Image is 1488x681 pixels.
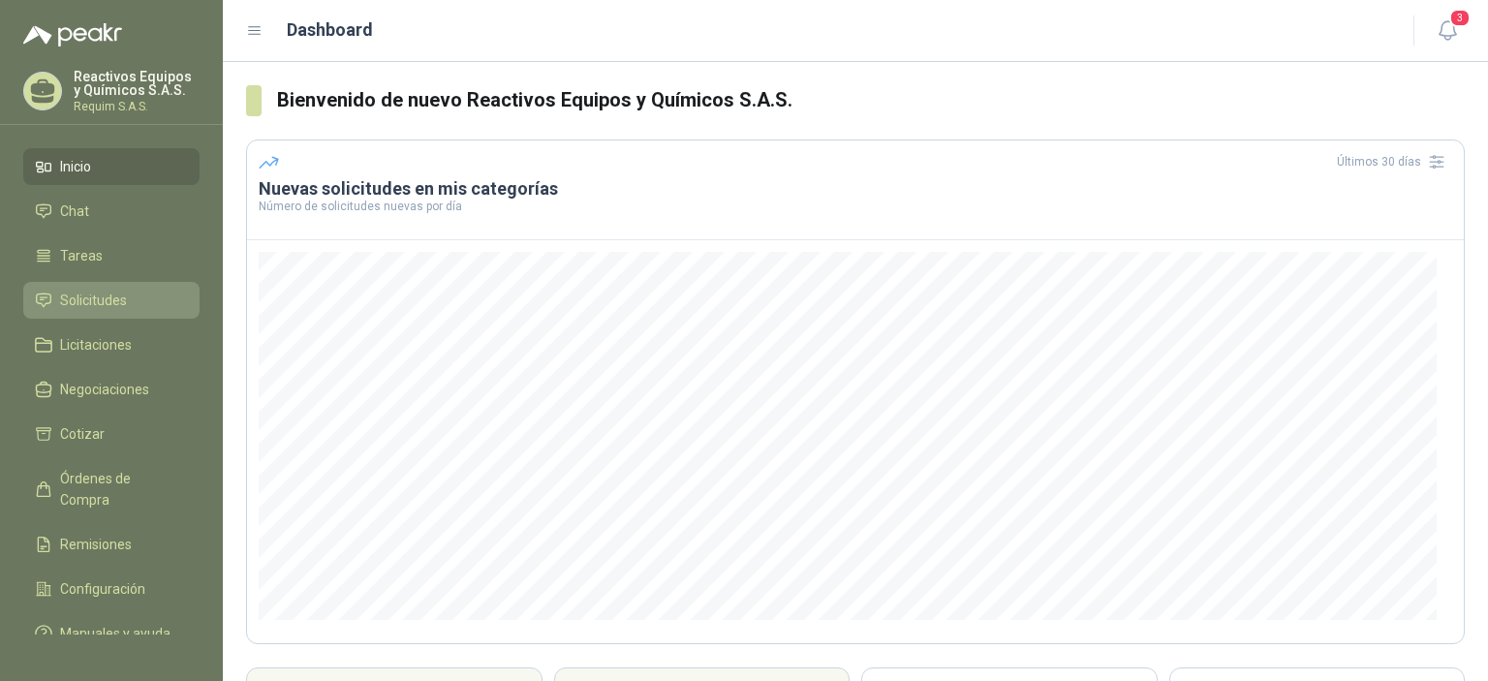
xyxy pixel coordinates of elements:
[1337,146,1452,177] div: Últimos 30 días
[23,460,200,518] a: Órdenes de Compra
[1449,9,1471,27] span: 3
[287,16,373,44] h1: Dashboard
[74,70,200,97] p: Reactivos Equipos y Químicos S.A.S.
[1430,14,1465,48] button: 3
[23,571,200,607] a: Configuración
[23,282,200,319] a: Solicitudes
[60,423,105,445] span: Cotizar
[277,85,1465,115] h3: Bienvenido de nuevo Reactivos Equipos y Químicos S.A.S.
[60,379,149,400] span: Negociaciones
[60,201,89,222] span: Chat
[23,371,200,408] a: Negociaciones
[60,156,91,177] span: Inicio
[74,101,200,112] p: Requim S.A.S.
[60,334,132,356] span: Licitaciones
[60,578,145,600] span: Configuración
[23,148,200,185] a: Inicio
[23,23,122,46] img: Logo peakr
[23,615,200,652] a: Manuales y ayuda
[60,468,181,511] span: Órdenes de Compra
[259,177,1452,201] h3: Nuevas solicitudes en mis categorías
[23,416,200,452] a: Cotizar
[60,290,127,311] span: Solicitudes
[60,534,132,555] span: Remisiones
[23,237,200,274] a: Tareas
[23,326,200,363] a: Licitaciones
[259,201,1452,212] p: Número de solicitudes nuevas por día
[23,193,200,230] a: Chat
[23,526,200,563] a: Remisiones
[60,245,103,266] span: Tareas
[60,623,170,644] span: Manuales y ayuda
